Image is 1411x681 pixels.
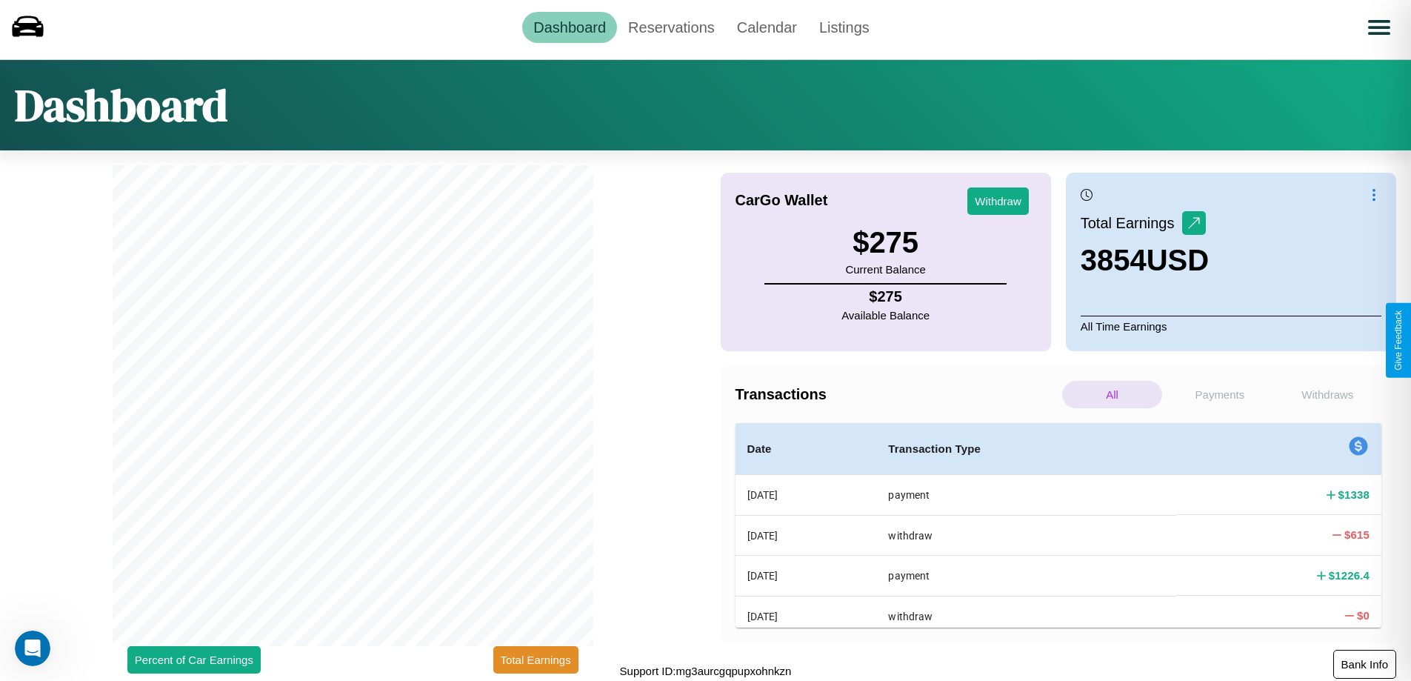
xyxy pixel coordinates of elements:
[1358,7,1400,48] button: Open menu
[845,259,925,279] p: Current Balance
[845,226,925,259] h3: $ 275
[1278,381,1378,408] p: Withdraws
[808,12,881,43] a: Listings
[1329,568,1370,583] h4: $ 1226.4
[127,646,261,674] button: Percent of Car Earnings
[1081,210,1182,236] p: Total Earnings
[735,192,828,209] h4: CarGo Wallet
[522,12,617,43] a: Dashboard
[876,556,1176,596] th: payment
[1344,527,1370,542] h4: $ 615
[15,75,227,136] h1: Dashboard
[735,515,877,555] th: [DATE]
[735,386,1058,403] h4: Transactions
[617,12,726,43] a: Reservations
[735,556,877,596] th: [DATE]
[841,305,930,325] p: Available Balance
[841,288,930,305] h4: $ 275
[735,475,877,516] th: [DATE]
[1170,381,1270,408] p: Payments
[1393,310,1404,371] div: Give Feedback
[493,646,578,674] button: Total Earnings
[1081,244,1209,277] h3: 3854 USD
[1062,381,1162,408] p: All
[1081,316,1381,336] p: All Time Earnings
[1357,608,1370,623] h4: $ 0
[876,596,1176,636] th: withdraw
[876,515,1176,555] th: withdraw
[1338,487,1370,502] h4: $ 1338
[967,187,1029,215] button: Withdraw
[1333,650,1396,679] button: Bank Info
[726,12,808,43] a: Calendar
[15,631,50,666] iframe: Intercom live chat
[735,596,877,636] th: [DATE]
[888,440,1164,458] h4: Transaction Type
[620,661,792,681] p: Support ID: mg3aurcgqpupxohnkzn
[747,440,865,458] h4: Date
[876,475,1176,516] th: payment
